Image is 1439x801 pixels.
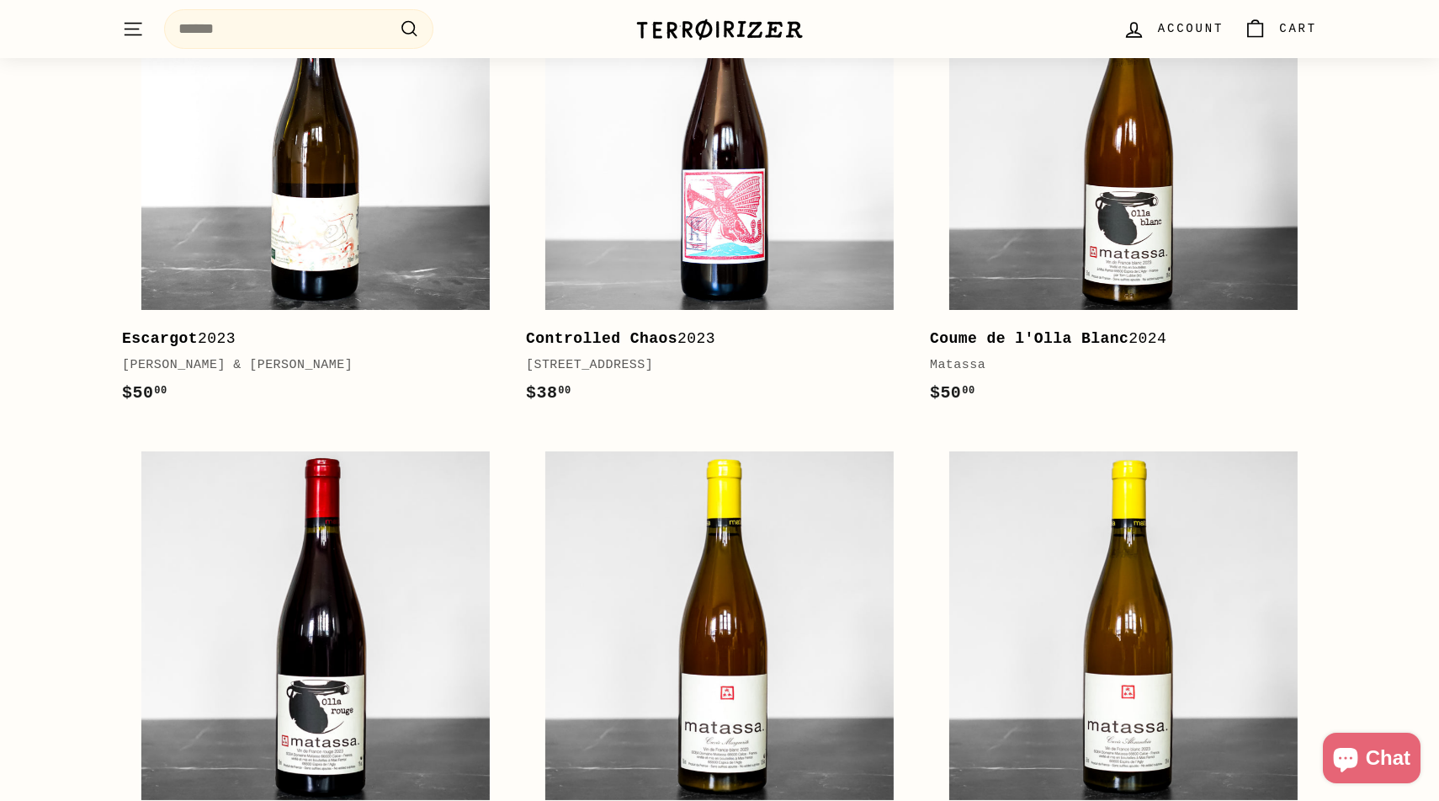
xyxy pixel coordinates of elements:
[1112,4,1234,54] a: Account
[558,385,571,397] sup: 00
[122,327,492,351] div: 2023
[930,330,1128,347] b: Coume de l'Olla Blanc
[122,383,167,403] span: $50
[1279,19,1317,38] span: Cart
[122,330,198,347] b: Escargot
[930,355,1300,376] div: Matassa
[154,385,167,397] sup: 00
[526,327,896,351] div: 2023
[122,355,492,376] div: [PERSON_NAME] & [PERSON_NAME]
[1158,19,1224,38] span: Account
[962,385,974,397] sup: 00
[526,355,896,376] div: [STREET_ADDRESS]
[930,383,975,403] span: $50
[930,327,1300,351] div: 2024
[526,383,571,403] span: $38
[526,330,677,347] b: Controlled Chaos
[1318,733,1426,788] inbox-online-store-chat: Shopify online store chat
[1234,4,1327,54] a: Cart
